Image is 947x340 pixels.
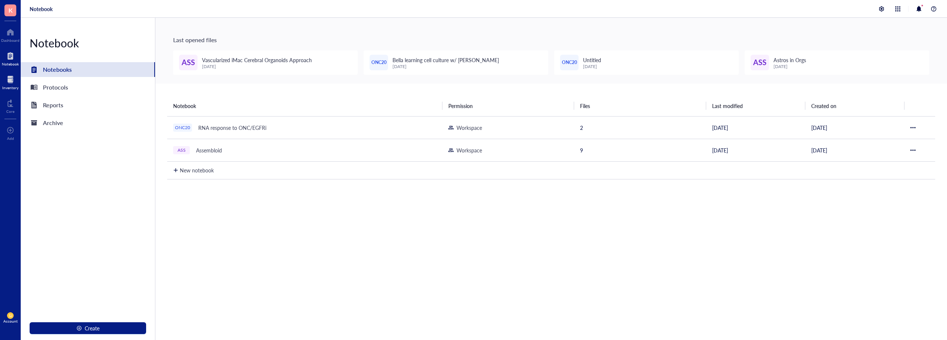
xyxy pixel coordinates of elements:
[2,85,18,90] div: Inventory
[85,325,100,331] span: Create
[7,136,14,141] div: Add
[2,62,19,66] div: Notebook
[805,95,904,116] th: Created on
[706,116,805,139] td: [DATE]
[456,124,482,132] div: Workspace
[173,36,929,44] div: Last opened files
[9,6,13,15] span: K
[6,97,14,114] a: Core
[805,139,904,161] td: [DATE]
[1,38,20,43] div: Dashboard
[2,50,19,66] a: Notebook
[43,82,68,92] div: Protocols
[167,95,442,116] th: Notebook
[1,26,20,43] a: Dashboard
[6,109,14,114] div: Core
[43,118,63,128] div: Archive
[3,319,18,323] div: Account
[774,64,806,69] div: [DATE]
[193,145,225,155] div: Assembloid
[442,95,574,116] th: Permission
[574,95,706,116] th: Files
[180,166,214,174] div: New notebook
[371,59,387,66] span: ONC20
[392,56,499,64] span: Bella learning cell culture w/ [PERSON_NAME]
[583,56,601,64] span: Untitled
[21,36,155,50] div: Notebook
[43,64,72,75] div: Notebooks
[30,322,146,334] button: Create
[2,74,18,90] a: Inventory
[706,95,805,116] th: Last modified
[392,64,499,69] div: [DATE]
[182,57,195,68] span: ASS
[21,80,155,95] a: Protocols
[30,6,53,12] a: Notebook
[805,116,904,139] td: [DATE]
[583,64,601,69] div: [DATE]
[43,100,63,110] div: Reports
[21,62,155,77] a: Notebooks
[195,122,270,133] div: RNA response to ONC/EGFRi
[456,146,482,154] div: Workspace
[21,115,155,130] a: Archive
[574,139,706,161] td: 9
[202,56,312,64] span: Vascularized iMac Cerebral Organoids Approach
[706,139,805,161] td: [DATE]
[21,98,155,112] a: Reports
[574,116,706,139] td: 2
[9,313,12,318] span: SJ
[562,59,577,66] span: ONC20
[202,64,312,69] div: [DATE]
[753,57,766,68] span: ASS
[774,56,806,64] span: Astros in Orgs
